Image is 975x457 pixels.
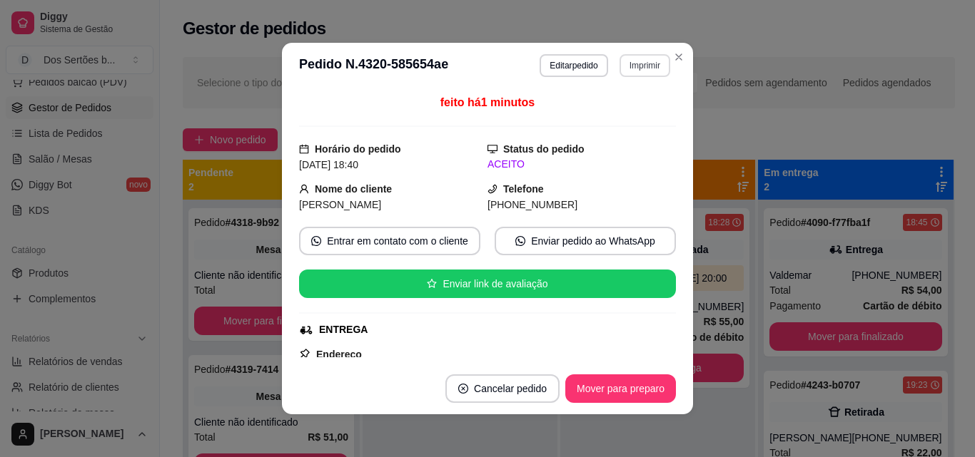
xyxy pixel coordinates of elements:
strong: Telefone [503,183,544,195]
button: close-circleCancelar pedido [445,374,560,403]
button: whats-appEntrar em contato com o cliente [299,227,480,255]
span: [PHONE_NUMBER] [487,199,577,210]
div: ACEITO [487,157,676,172]
span: whats-app [515,236,525,246]
strong: Horário do pedido [315,143,401,155]
button: Mover para preparo [565,374,676,403]
span: whats-app [311,236,321,246]
button: Close [667,46,690,68]
span: calendar [299,144,309,154]
span: desktop [487,144,497,154]
button: starEnviar link de avaliação [299,269,676,298]
button: whats-appEnviar pedido ao WhatsApp [495,227,676,255]
span: user [299,184,309,194]
span: [PERSON_NAME] [299,199,381,210]
span: feito há 1 minutos [440,96,535,108]
strong: Status do pedido [503,143,585,155]
h3: Pedido N. 4320-585654ae [299,54,448,77]
button: Imprimir [620,54,670,77]
span: pushpin [299,348,310,359]
div: ENTREGA [319,322,368,337]
strong: Nome do cliente [315,183,392,195]
span: phone [487,184,497,194]
button: Editarpedido [540,54,607,77]
span: star [427,279,437,289]
span: close-circle [458,384,468,394]
strong: Endereço [316,349,362,360]
span: [DATE] 18:40 [299,159,358,170]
